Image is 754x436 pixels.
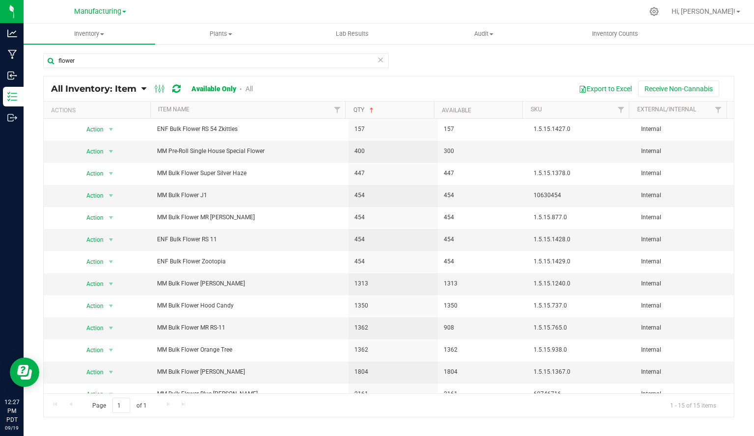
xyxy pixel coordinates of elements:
a: Plants [155,24,287,44]
span: 454 [354,257,432,266]
a: SKU [531,106,542,113]
span: Action [78,343,105,357]
span: Action [78,255,105,269]
p: 09/19 [4,424,19,432]
a: Filter [329,102,345,118]
span: Plants [156,29,286,38]
span: 300 [444,147,522,156]
span: Action [78,211,105,225]
span: Inventory [24,29,155,38]
a: Audit [418,24,549,44]
span: Action [78,321,105,335]
span: Internal [641,389,728,399]
span: 447 [444,169,522,178]
span: select [105,189,117,203]
span: 1.5.15.1428.0 [534,235,629,244]
p: 12:27 PM PDT [4,398,19,424]
a: Inventory Counts [549,24,681,44]
span: 2161 [354,389,432,399]
span: Internal [641,323,728,333]
span: Internal [641,169,728,178]
span: ENF Bulk Flower RS 54 Zkittles [157,125,343,134]
span: ENF Bulk Flower RS 11 [157,235,343,244]
span: Internal [641,147,728,156]
button: Export to Excel [572,80,638,97]
span: Internal [641,213,728,222]
span: 1.5.15.1427.0 [534,125,629,134]
span: MM Bulk Flower [PERSON_NAME] [157,279,343,288]
span: Internal [641,301,728,310]
span: select [105,299,117,313]
input: 1 [112,398,130,413]
a: Available [442,107,471,114]
span: Action [78,123,105,136]
span: Internal [641,367,728,377]
button: Receive Non-Cannabis [638,80,719,97]
span: 454 [354,235,432,244]
span: 10630454 [534,191,629,200]
span: select [105,277,117,291]
span: 60746716 [534,389,629,399]
span: Internal [641,257,728,266]
span: Lab Results [323,29,382,38]
span: Page of 1 [84,398,155,413]
span: Action [78,145,105,158]
span: 1313 [354,279,432,288]
span: Internal [641,125,728,134]
inline-svg: Inbound [7,71,17,80]
span: select [105,365,117,379]
span: Action [78,233,105,247]
span: 1313 [444,279,522,288]
span: 1350 [444,301,522,310]
span: 454 [354,191,432,200]
span: 454 [444,235,522,244]
span: MM Bulk Flower Super Silver Haze [157,169,343,178]
span: 2161 [444,389,522,399]
span: select [105,211,117,225]
div: Actions [51,107,146,114]
a: All Inventory: Item [51,83,141,94]
span: Inventory Counts [579,29,651,38]
span: Action [78,189,105,203]
span: MM Bulk Flower Orange Tree [157,345,343,355]
a: All [245,85,253,93]
span: Manufacturing [74,7,121,16]
span: select [105,167,117,180]
span: 1350 [354,301,432,310]
span: Action [78,277,105,291]
span: Action [78,299,105,313]
span: select [105,321,117,335]
span: 908 [444,323,522,333]
span: 454 [444,191,522,200]
span: 1.5.15.737.0 [534,301,629,310]
span: select [105,343,117,357]
span: Internal [641,235,728,244]
inline-svg: Outbound [7,113,17,123]
span: 1.5.15.1240.0 [534,279,629,288]
span: 1.5.15.1378.0 [534,169,629,178]
span: 1804 [354,367,432,377]
a: Available Only [191,85,236,93]
a: Item Name [158,106,189,113]
iframe: Resource center [10,358,39,387]
span: Clear [377,53,384,66]
span: 1.5.15.765.0 [534,323,629,333]
span: select [105,123,117,136]
span: 157 [444,125,522,134]
span: Internal [641,279,728,288]
span: 1 - 15 of 15 items [662,398,724,412]
span: MM Bulk Flower [PERSON_NAME] [157,367,343,377]
span: Action [78,387,105,401]
span: 1804 [444,367,522,377]
input: Search Item Name, Retail Display Name, SKU, Part Number... [43,53,389,68]
span: All Inventory: Item [51,83,136,94]
div: Manage settings [648,7,660,16]
span: Internal [641,191,728,200]
span: MM Bulk Flower Blue [PERSON_NAME] [157,389,343,399]
span: 454 [444,257,522,266]
span: 157 [354,125,432,134]
a: External/Internal [637,106,696,113]
span: select [105,387,117,401]
inline-svg: Analytics [7,28,17,38]
a: Qty [353,106,376,113]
